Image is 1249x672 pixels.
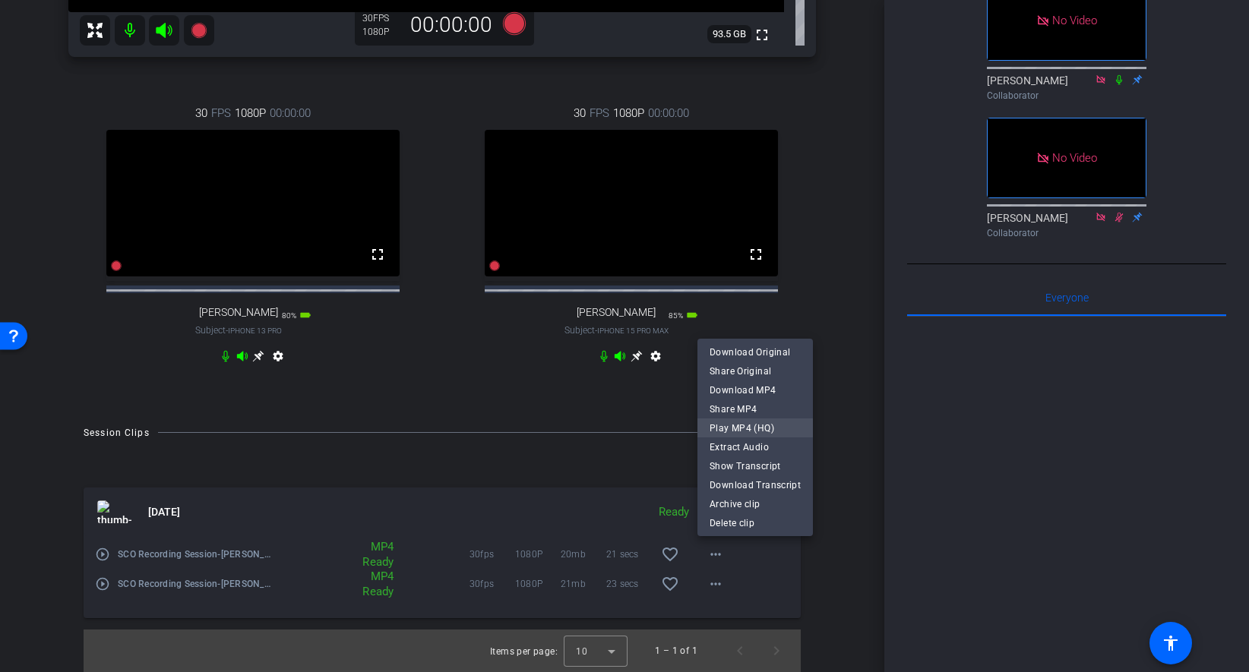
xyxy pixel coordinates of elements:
[710,342,801,361] span: Download Original
[710,494,801,513] span: Archive clip
[710,361,801,380] span: Share Original
[710,475,801,494] span: Download Transcript
[710,513,801,532] span: Delete clip
[710,437,801,456] span: Extract Audio
[710,456,801,475] span: Show Transcript
[710,380,801,399] span: Download MP4
[710,418,801,437] span: Play MP4 (HQ)
[710,399,801,418] span: Share MP4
